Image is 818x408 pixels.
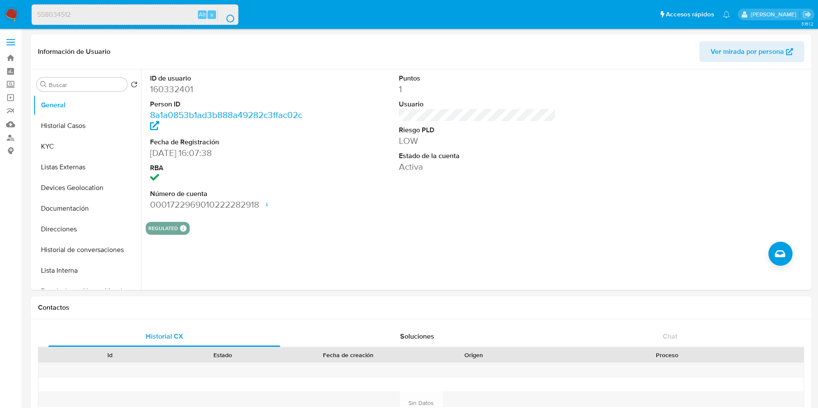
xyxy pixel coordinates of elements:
div: Fecha de creación [285,351,411,359]
div: Estado [172,351,273,359]
span: Accesos rápidos [666,10,714,19]
a: Notificaciones [723,11,730,18]
h1: Información de Usuario [38,47,110,56]
h1: Contactos [38,303,804,312]
span: Chat [663,331,677,341]
span: s [210,10,213,19]
dt: Fecha de Registración [150,137,307,147]
button: Volver al orden por defecto [131,81,138,90]
a: Salir [802,10,812,19]
span: Soluciones [400,331,434,341]
dt: RBA [150,163,307,173]
div: Proceso [536,351,798,359]
dt: Número de cuenta [150,189,307,199]
button: Documentación [33,198,141,219]
dt: Usuario [399,100,556,109]
dd: 0001722969010222282918 [150,199,307,211]
dt: ID de usuario [150,74,307,83]
dd: 160332401 [150,83,307,95]
div: Id [60,351,160,359]
dt: Riesgo PLD [399,125,556,135]
button: Historial Casos [33,115,141,136]
span: Alt [199,10,206,19]
p: ivonne.perezonofre@mercadolibre.com.mx [751,10,799,19]
button: Devices Geolocation [33,178,141,198]
input: Buscar [49,81,124,89]
dd: LOW [399,135,556,147]
button: search-icon [217,9,235,21]
dd: [DATE] 16:07:38 [150,147,307,159]
button: Direcciones [33,219,141,240]
button: KYC [33,136,141,157]
span: Historial CX [146,331,183,341]
dd: 1 [399,83,556,95]
button: Lista Interna [33,260,141,281]
button: Buscar [40,81,47,88]
div: Origen [423,351,524,359]
button: Listas Externas [33,157,141,178]
a: 8a1a0853b1ad3b888a49282c3ffac02c [150,109,302,133]
dt: Puntos [399,74,556,83]
button: Restricciones Nuevo Mundo [33,281,141,302]
button: Ver mirada por persona [699,41,804,62]
button: Historial de conversaciones [33,240,141,260]
dt: Estado de la cuenta [399,151,556,161]
dd: Activa [399,161,556,173]
button: General [33,95,141,115]
span: Ver mirada por persona [711,41,784,62]
input: Buscar usuario o caso... [32,9,238,20]
dt: Person ID [150,100,307,109]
